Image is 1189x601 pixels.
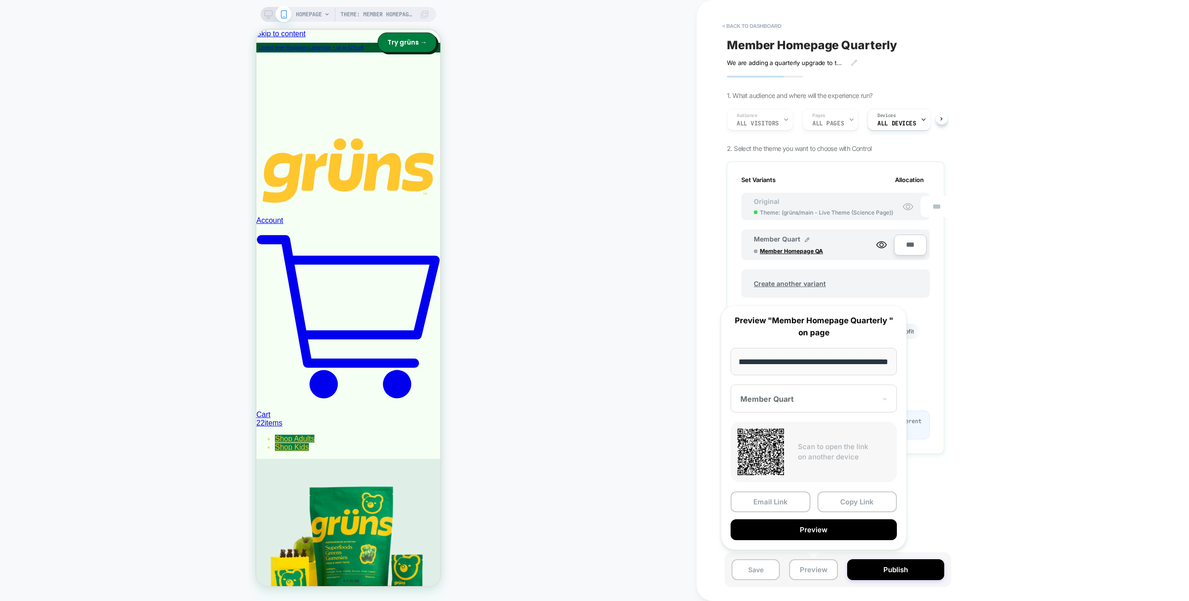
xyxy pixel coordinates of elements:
a: Shop Kids [19,413,52,421]
span: Limited time! Raspberry Lemonade + up to 52% off [2,15,107,20]
img: edit [805,237,810,242]
span: Theme: ( grüns/main - Live Theme (Science Page) ) [760,209,893,216]
span: Original [745,197,789,205]
button: Copy Link [817,491,897,512]
span: ALL DEVICES [877,120,916,127]
button: Preview [731,519,897,540]
span: Set Variants [741,176,776,183]
button: Email Link [731,491,810,512]
span: Member Quart [754,235,800,243]
span: Member Homepage Quarterly [727,38,897,52]
button: Save [732,559,780,580]
span: 1. What audience and where will the experience run? [727,91,872,99]
span: Member Homepage QA [760,248,830,255]
p: Preview "Member Homepage Quarterly " on page [731,315,897,339]
button: Publish [847,559,944,580]
img: LaborDaySale-Adults-HeroImage2.webp [9,430,175,595]
span: Theme: Member Homepage QA [340,7,415,22]
button: < back to dashboard [718,19,786,33]
span: 2. Select the theme you want to choose with Control [727,144,871,152]
span: Create another variant [745,273,835,294]
span: HOMEPAGE [296,7,322,22]
span: 2items [4,389,26,397]
p: Scan to open the link on another device [798,442,890,463]
button: Try grüns → [121,3,180,23]
a: Shop Adults [19,405,58,413]
span: We are adding a quarterly upgrade to the member homepage. [727,59,844,66]
span: Allocation [895,176,924,183]
span: Devices [877,112,895,119]
button: Preview [789,559,837,580]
